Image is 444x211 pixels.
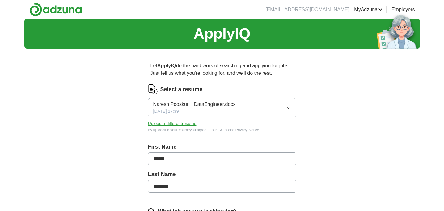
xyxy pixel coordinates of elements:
[193,23,250,45] h1: ApplyIQ
[148,60,296,79] p: Let do the hard work of searching and applying for jobs. Just tell us what you're looking for, an...
[153,108,179,115] span: [DATE] 17:39
[391,6,415,13] a: Employers
[354,6,383,13] a: MyAdzuna
[29,2,82,16] img: Adzuna logo
[148,98,296,117] button: Naresh Pooskuri _DataEngineer.docx[DATE] 17:39
[148,170,296,179] label: Last Name
[235,128,259,132] a: Privacy Notice
[148,143,296,151] label: First Name
[148,127,296,133] div: By uploading your resume you agree to our and .
[218,128,227,132] a: T&Cs
[160,85,203,94] label: Select a resume
[157,63,176,68] strong: ApplyIQ
[153,101,236,108] span: Naresh Pooskuri _DataEngineer.docx
[148,120,197,127] button: Upload a differentresume
[148,84,158,94] img: CV Icon
[265,6,349,13] li: [EMAIL_ADDRESS][DOMAIN_NAME]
